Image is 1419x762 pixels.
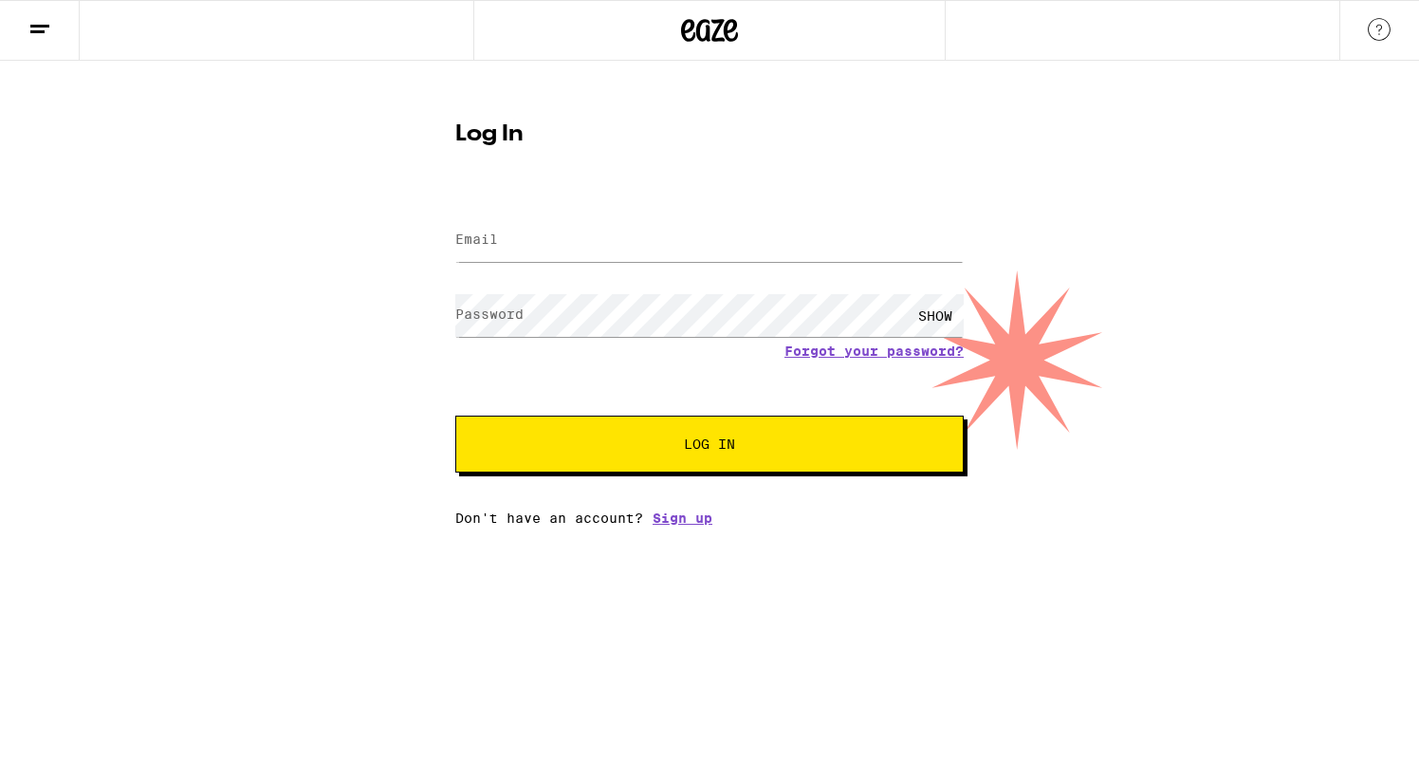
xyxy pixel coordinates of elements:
[784,344,964,359] a: Forgot your password?
[907,294,964,337] div: SHOW
[653,511,712,526] a: Sign up
[455,232,498,247] label: Email
[455,219,964,262] input: Email
[455,511,964,526] div: Don't have an account?
[455,123,964,146] h1: Log In
[684,437,735,451] span: Log In
[455,307,524,322] label: Password
[455,416,964,473] button: Log In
